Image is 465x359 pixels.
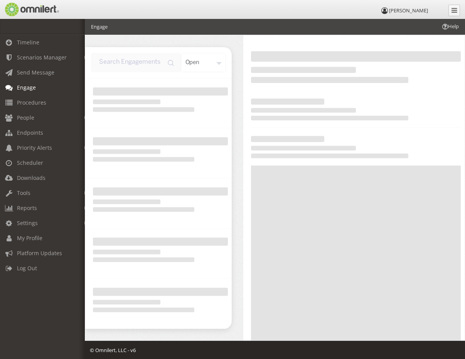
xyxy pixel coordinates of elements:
span: Tools [17,189,30,196]
span: © Omnilert, LLC - v6 [90,347,136,354]
span: Settings [17,219,38,227]
img: Omnilert [4,3,59,16]
span: Engage [17,84,36,91]
span: [PERSON_NAME] [389,7,428,14]
span: Scenarios Manager [17,54,67,61]
span: Send Message [17,69,54,76]
a: Collapse Menu [448,5,460,16]
span: Platform Updates [17,249,62,257]
div: open [181,53,226,72]
span: Help [441,23,459,30]
span: Priority Alerts [17,144,52,151]
input: input [91,53,181,72]
span: Reports [17,204,37,212]
span: Procedures [17,99,46,106]
span: Endpoints [17,129,43,136]
span: People [17,114,34,121]
span: Timeline [17,39,39,46]
span: Log Out [17,264,37,272]
span: My Profile [17,234,42,242]
span: Scheduler [17,159,43,166]
li: Engage [91,23,108,30]
span: Downloads [17,174,45,181]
